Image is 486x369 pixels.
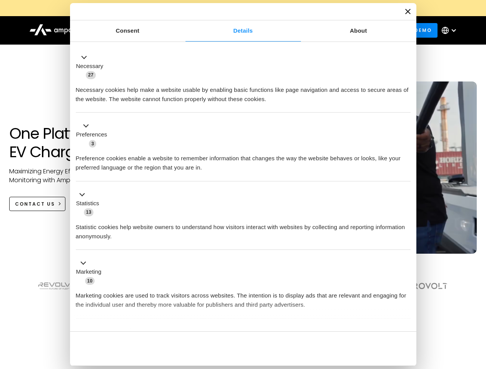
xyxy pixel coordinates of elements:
[76,259,106,286] button: Marketing (10)
[85,277,95,285] span: 10
[9,124,155,161] h1: One Platform for EV Charging Hubs
[70,4,416,12] a: New Webinars: Register to Upcoming WebinarsREGISTER HERE
[9,167,155,184] p: Maximizing Energy Efficiency, Uptime, and 24/7 Monitoring with Ampcontrol Solutions
[15,201,55,208] div: CONTACT US
[76,130,107,139] label: Preferences
[76,268,102,276] label: Marketing
[89,140,96,148] span: 3
[76,199,99,208] label: Statistics
[301,20,416,42] a: About
[76,53,108,80] button: Necessary (27)
[76,217,411,241] div: Statistic cookies help website owners to understand how visitors interact with websites by collec...
[76,148,411,172] div: Preference cookies enable a website to remember information that changes the way the website beha...
[185,20,301,42] a: Details
[84,208,94,216] span: 13
[300,337,410,360] button: Okay
[402,283,448,289] img: Aerovolt Logo
[405,9,411,14] button: Close banner
[76,327,139,337] button: Unclassified (2)
[76,62,104,71] label: Necessary
[70,20,185,42] a: Consent
[127,328,134,336] span: 2
[76,190,104,217] button: Statistics (13)
[9,197,66,211] a: CONTACT US
[76,80,411,104] div: Necessary cookies help make a website usable by enabling basic functions like page navigation and...
[86,71,96,79] span: 27
[76,121,112,148] button: Preferences (3)
[76,285,411,309] div: Marketing cookies are used to track visitors across websites. The intention is to display ads tha...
